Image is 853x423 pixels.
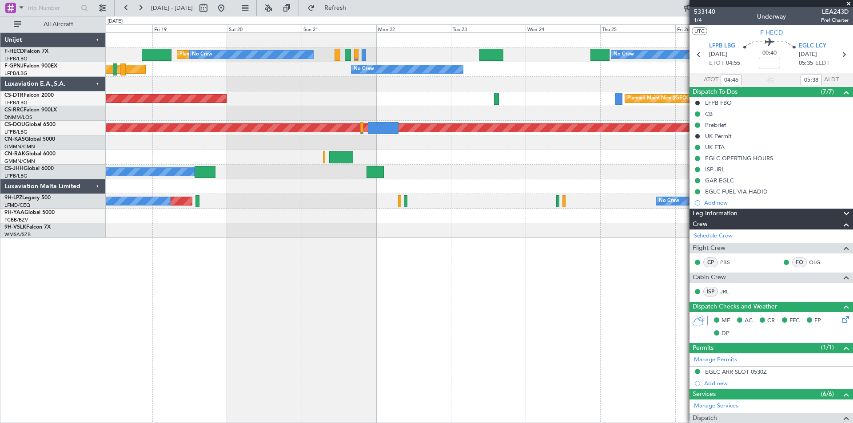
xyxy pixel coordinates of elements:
span: [DATE] [799,50,817,59]
span: CS-DTR [4,93,24,98]
a: 9H-YAAGlobal 5000 [4,210,55,215]
span: F-HECD [760,28,783,37]
a: JRL [720,288,740,296]
a: CN-KASGlobal 5000 [4,137,55,142]
span: Refresh [317,5,354,11]
a: DNMM/LOS [4,114,32,121]
a: PBS [720,258,740,266]
div: Mon 22 [376,24,451,32]
span: (7/7) [821,87,834,96]
span: 00:40 [762,49,777,58]
span: (6/6) [821,389,834,399]
span: Crew [693,219,708,229]
div: Add new [704,199,849,206]
a: CS-DOUGlobal 6500 [4,122,56,127]
span: Permits [693,343,713,353]
a: F-GPNJFalcon 900EX [4,63,57,69]
a: Manage Permits [694,356,737,364]
span: LFPB LBG [709,42,735,51]
button: All Aircraft [10,17,96,32]
a: CS-RRCFalcon 900LX [4,107,57,113]
div: EGLC ARR SLOT 0530Z [705,368,767,376]
div: Underway [757,12,786,21]
div: CP [703,257,718,267]
button: UTC [692,27,707,35]
span: Leg Information [693,209,737,219]
a: CN-RAKGlobal 6000 [4,151,56,157]
div: Thu 25 [600,24,675,32]
div: Sun 21 [302,24,376,32]
div: Fri 26 [675,24,750,32]
a: CS-DTRFalcon 2000 [4,93,54,98]
div: ISP JRL [705,166,725,173]
a: LFPB/LBG [4,173,28,179]
a: LFPB/LBG [4,129,28,135]
span: Dispatch Checks and Weather [693,302,777,312]
div: [DATE] [108,18,123,25]
div: ISP [703,287,718,296]
div: EGLC OPERTING HOURS [705,154,773,162]
span: DP [721,329,729,338]
a: LFMD/CEQ [4,202,30,209]
a: OLG [809,258,829,266]
span: Pref Charter [821,16,849,24]
div: LFPB FBO [705,99,732,107]
div: Prebrief [705,121,726,129]
span: 9H-LPZ [4,195,22,201]
a: F-HECDFalcon 7X [4,49,48,54]
span: CS-DOU [4,122,25,127]
span: [DATE] [709,50,727,59]
span: Cabin Crew [693,273,726,283]
span: 04:55 [726,59,740,68]
span: F-GPNJ [4,63,24,69]
div: Planned Maint [GEOGRAPHIC_DATA] ([GEOGRAPHIC_DATA]) [179,48,319,61]
div: Add new [704,380,849,387]
input: --:-- [721,75,742,85]
div: No Crew [354,63,374,76]
span: MF [721,316,730,325]
div: Fri 19 [152,24,227,32]
span: ALDT [824,75,839,84]
span: F-HECD [4,49,24,54]
span: CS-RRC [4,107,24,113]
div: No Crew [614,48,634,61]
a: LFPB/LBG [4,99,28,106]
a: Manage Services [694,402,738,411]
span: 1/4 [694,16,715,24]
div: No Crew [192,48,212,61]
a: GMMN/CMN [4,143,35,150]
div: Thu 18 [77,24,152,32]
span: 9H-VSLK [4,225,26,230]
a: GMMN/CMN [4,158,35,165]
span: [DATE] - [DATE] [151,4,193,12]
span: Dispatch To-Dos [693,87,737,97]
input: --:-- [801,75,822,85]
div: FO [792,257,807,267]
div: GAR EGLC [705,177,734,184]
div: Wed 24 [526,24,600,32]
span: All Aircraft [23,21,94,28]
div: UK Permit [705,132,732,140]
a: FCBB/BZV [4,217,28,223]
div: Tue 23 [451,24,526,32]
span: CN-RAK [4,151,25,157]
a: 9H-LPZLegacy 500 [4,195,51,201]
span: Services [693,389,716,399]
span: EGLC LCY [799,42,826,51]
a: LFPB/LBG [4,55,28,62]
a: LFPB/LBG [4,70,28,77]
input: Trip Number [27,1,78,15]
span: (1/1) [821,343,834,352]
span: FFC [789,316,800,325]
span: 533140 [694,7,715,16]
span: CS-JHH [4,166,24,171]
div: No Crew [659,194,679,208]
a: Schedule Crew [694,232,733,241]
span: Flight Crew [693,243,725,253]
span: ETOT [709,59,724,68]
span: 05:35 [799,59,813,68]
a: 9H-VSLKFalcon 7X [4,225,51,230]
div: Planned Maint Nice ([GEOGRAPHIC_DATA]) [627,92,726,105]
span: FP [814,316,821,325]
span: CR [767,316,775,325]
